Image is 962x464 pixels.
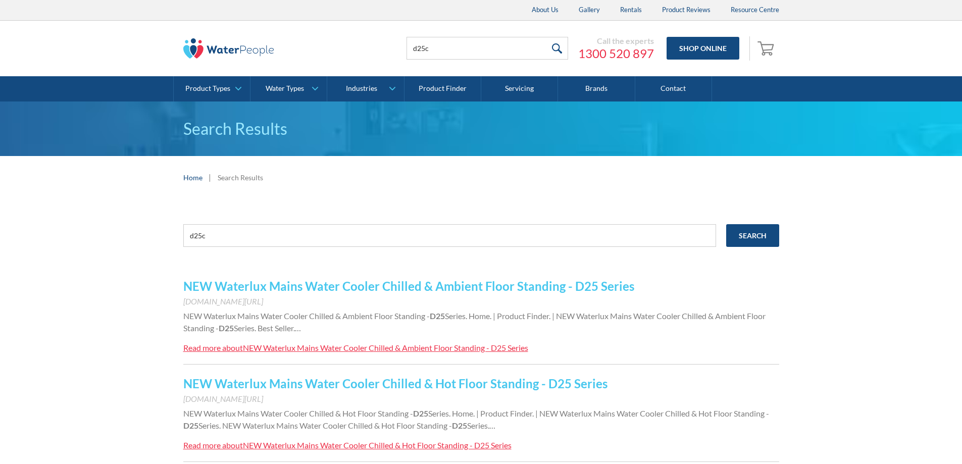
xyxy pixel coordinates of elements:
[346,84,377,93] div: Industries
[183,421,198,430] strong: D25
[404,76,481,101] a: Product Finder
[219,323,234,333] strong: D25
[430,311,445,321] strong: D25
[185,84,230,93] div: Product Types
[174,76,250,101] a: Product Types
[183,343,243,352] div: Read more about
[407,37,568,60] input: Search products
[413,408,428,418] strong: D25
[183,439,512,451] a: Read more aboutNEW Waterlux Mains Water Cooler Chilled & Hot Floor Standing - D25 Series
[183,376,607,391] a: NEW Waterlux Mains Water Cooler Chilled & Hot Floor Standing - D25 Series
[578,46,654,61] a: 1300 520 897
[489,421,495,430] span: …
[183,172,202,183] a: Home
[183,311,766,333] span: Series. Home. | Product Finder. | NEW Waterlux Mains Water Cooler Chilled & Ambient Floor Standing -
[467,421,489,430] span: Series.
[183,393,779,405] div: [DOMAIN_NAME][URL]
[183,279,634,293] a: NEW Waterlux Mains Water Cooler Chilled & Ambient Floor Standing - D25 Series
[243,343,528,352] div: NEW Waterlux Mains Water Cooler Chilled & Ambient Floor Standing - D25 Series
[667,37,739,60] a: Shop Online
[452,421,467,430] strong: D25
[183,311,430,321] span: NEW Waterlux Mains Water Cooler Chilled & Ambient Floor Standing -
[183,440,243,450] div: Read more about
[635,76,712,101] a: Contact
[295,323,301,333] span: …
[183,38,274,59] img: The Water People
[218,172,263,183] div: Search Results
[183,342,528,354] a: Read more aboutNEW Waterlux Mains Water Cooler Chilled & Ambient Floor Standing - D25 Series
[578,36,654,46] div: Call the experts
[198,421,452,430] span: Series. NEW Waterlux Mains Water Cooler Chilled & Hot Floor Standing -
[481,76,558,101] a: Servicing
[250,76,327,101] a: Water Types
[183,117,779,141] h1: Search Results
[183,408,413,418] span: NEW Waterlux Mains Water Cooler Chilled & Hot Floor Standing -
[755,36,779,61] a: Open cart
[243,440,512,450] div: NEW Waterlux Mains Water Cooler Chilled & Hot Floor Standing - D25 Series
[234,323,295,333] span: Series. Best Seller.
[183,224,716,247] input: e.g. chilled water cooler
[726,224,779,247] input: Search
[266,84,304,93] div: Water Types
[757,40,777,56] img: shopping cart
[428,408,769,418] span: Series. Home. | Product Finder. | NEW Waterlux Mains Water Cooler Chilled & Hot Floor Standing -
[183,295,779,307] div: [DOMAIN_NAME][URL]
[327,76,403,101] a: Industries
[208,171,213,183] div: |
[558,76,635,101] a: Brands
